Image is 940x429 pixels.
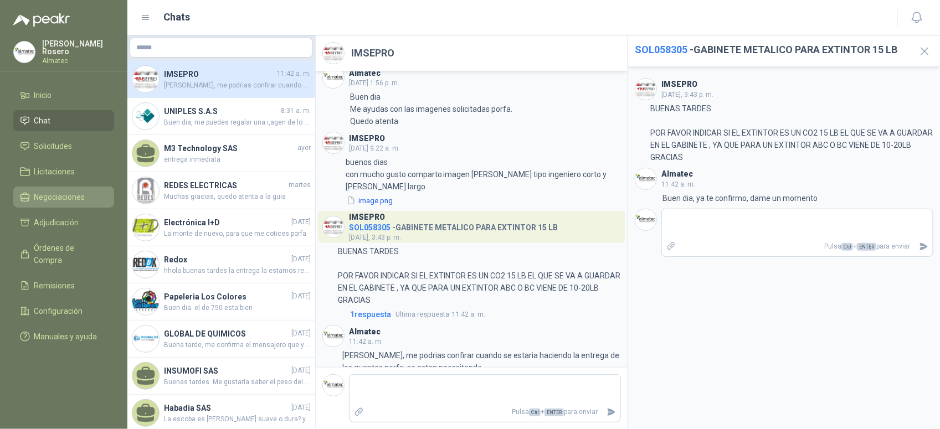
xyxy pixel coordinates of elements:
span: [DATE] [291,402,311,413]
h3: IMSEPRO [349,214,385,220]
img: Company Logo [323,132,344,153]
img: Company Logo [14,42,35,63]
a: Remisiones [13,275,114,296]
span: ENTER [857,243,876,251]
h4: REDES ELECTRICAS [164,179,286,192]
img: Company Logo [323,216,344,237]
span: ayer [297,143,311,153]
img: Company Logo [132,288,159,315]
img: Company Logo [323,325,344,347]
span: 11:42 a. m. [395,309,485,320]
img: Company Logo [635,209,656,230]
button: Enviar [915,237,933,256]
span: Remisiones [34,280,75,292]
span: [DATE] [291,254,311,265]
a: Adjudicación [13,212,114,233]
span: 8:31 a. m. [281,106,311,116]
h3: Almatec [661,171,693,177]
p: BUENAS TARDES POR FAVOR INDICAR SI EL EXTINTOR ES UN CO2 15 LB EL QUE SE VA A GUARDAR EN EL GABIN... [651,102,934,163]
span: Adjudicación [34,216,79,229]
span: SOL058305 [349,223,391,232]
span: Buena tarde, me confirma el mensajero que ya se entregó [164,340,311,350]
a: Órdenes de Compra [13,237,114,271]
a: M3 Technology SASayerentrega inmediata [127,135,315,172]
a: Company LogoGLOBAL DE QUIMICOS[DATE]Buena tarde, me confirma el mensajero que ya se entregó [127,321,315,358]
span: Solicitudes [34,140,73,152]
span: [DATE], 3:43 p. m. [661,91,713,99]
label: Adjuntar archivos [350,402,368,422]
span: [PERSON_NAME], me podrias confirar cuando se estaria haciendo la entrega de los guantes porfa, se... [164,80,311,91]
img: Company Logo [323,43,344,64]
a: Chat [13,110,114,131]
a: Licitaciones [13,161,114,182]
button: image.png [346,195,394,206]
img: Company Logo [635,168,656,189]
span: Buen dia, me puedes regalar una i,agen de lo que cotizas porfa [164,117,311,128]
h4: Redox [164,254,289,266]
span: SOL058305 [635,44,687,55]
p: [PERSON_NAME] Rosero [42,40,114,55]
h3: Almatec [349,329,381,335]
label: Adjuntar archivos [662,237,681,256]
span: Configuración [34,305,83,317]
span: 11:42 a. m. [661,180,695,188]
span: 1 respuesta [350,308,391,321]
h4: IMSEPRO [164,68,275,80]
span: [DATE] 9:22 a. m. [349,144,400,152]
span: La monte de nuevo, para que me cotices porfa [164,229,311,239]
p: [PERSON_NAME], me podrias confirar cuando se estaria haciendo la entrega de los guantes porfa, se... [342,349,621,374]
h1: Chats [164,9,191,25]
a: Negociaciones [13,187,114,208]
img: Company Logo [132,214,159,241]
span: [DATE] [291,291,311,302]
span: Inicio [34,89,52,101]
h3: Almatec [349,70,381,76]
h4: - GABINETE METALICO PARA EXTINTOR 15 LB [349,220,558,231]
span: 11:42 a. m. [277,69,311,79]
h3: IMSEPRO [349,136,385,142]
a: INSUMOFI SAS[DATE]Buenas tardes. Me gustaría saber el peso del rollo para poderles enviar una cot... [127,358,315,395]
a: Inicio [13,85,114,106]
a: Company LogoPapeleria Los Colores[DATE]Buen dia. el de 750 esta bien [127,283,315,321]
img: Company Logo [635,79,656,100]
span: entrega inmediata [164,154,311,165]
h4: UNIPLES S.A.S [164,105,279,117]
span: Órdenes de Compra [34,242,104,266]
p: Almatec [42,58,114,64]
img: Company Logo [132,325,159,352]
span: [DATE] [291,217,311,228]
span: Licitaciones [34,166,75,178]
a: Company LogoIMSEPRO11:42 a. m.[PERSON_NAME], me podrias confirar cuando se estaria haciendo la en... [127,61,315,98]
img: Company Logo [132,103,159,130]
p: Pulsa + para enviar [368,402,603,422]
a: Company LogoElectrónica I+D[DATE]La monte de nuevo, para que me cotices porfa [127,209,315,246]
span: Chat [34,115,51,127]
span: Manuales y ayuda [34,330,97,343]
span: ENTER [545,409,564,416]
span: Ctrl [841,243,853,251]
span: Ultima respuesta [395,309,449,320]
span: Muchas gracias, quedo atenta a la guia [164,192,311,202]
p: BUENAS TARDES POR FAVOR INDICAR SI EL EXTINTOR ES UN CO2 15 LB EL QUE SE VA A GUARDAR EN EL GABIN... [338,245,621,306]
h4: Papeleria Los Colores [164,291,289,303]
span: 11:42 a. m. [349,338,383,345]
a: 1respuestaUltima respuesta11:42 a. m. [348,308,621,321]
span: Ctrl [529,409,541,416]
img: Company Logo [323,67,344,88]
h3: IMSEPRO [661,81,697,87]
img: Company Logo [323,375,344,396]
button: Enviar [602,402,620,422]
p: Buen dia, ya te confirmo, dame un momento [662,192,818,204]
h4: M3 Technology SAS [164,142,295,154]
img: Company Logo [132,177,159,204]
h2: IMSEPRO [351,45,394,61]
a: Configuración [13,301,114,322]
a: Manuales y ayuda [13,326,114,347]
a: Company LogoRedox[DATE]hhola buenas tardes la entrega la estamos realizando el dia viernes 26 de ... [127,246,315,283]
img: Company Logo [132,251,159,278]
h2: - GABINETE METALICO PARA EXTINTOR 15 LB [635,42,909,58]
h4: GLOBAL DE QUIMICOS [164,328,289,340]
span: [DATE] 1:56 p. m. [349,79,399,87]
p: Pulsa + para enviar [681,237,915,256]
h4: Habadia SAS [164,402,289,414]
